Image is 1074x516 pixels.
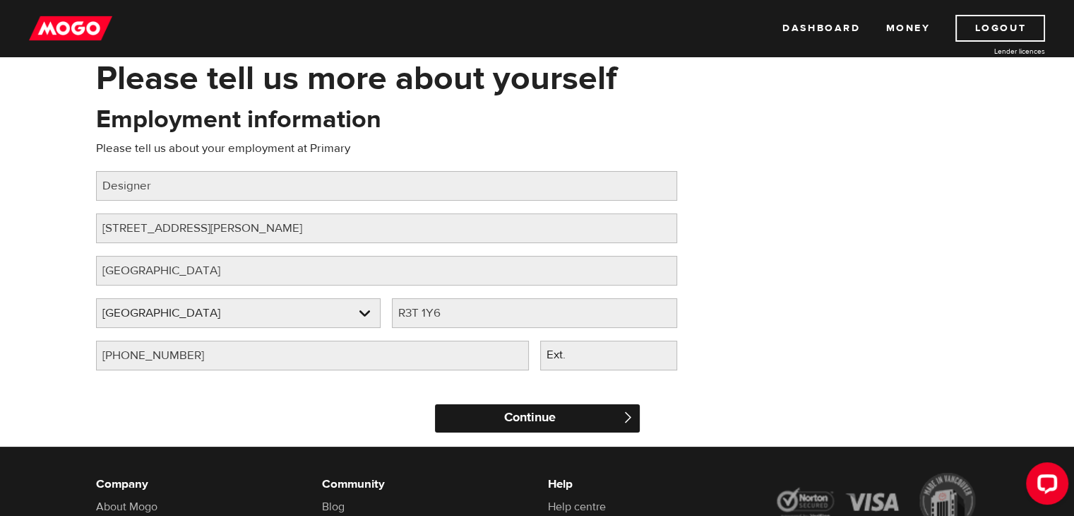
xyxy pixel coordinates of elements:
[29,15,112,42] img: mogo_logo-11ee424be714fa7cbb0f0f49df9e16ec.png
[96,140,677,157] p: Please tell us about your employment at Primary
[322,500,345,514] a: Blog
[955,15,1045,42] a: Logout
[96,476,301,493] h6: Company
[622,411,634,423] span: 
[96,60,979,97] h1: Please tell us more about yourself
[782,15,860,42] a: Dashboard
[540,341,595,370] label: Ext.
[939,46,1045,57] a: Lender licences
[885,15,930,42] a: Money
[1015,457,1074,516] iframe: LiveChat chat widget
[96,500,157,514] a: About Mogo
[548,476,753,493] h6: Help
[435,404,640,433] input: Continue
[548,500,606,514] a: Help centre
[96,105,381,134] h2: Employment information
[322,476,527,493] h6: Community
